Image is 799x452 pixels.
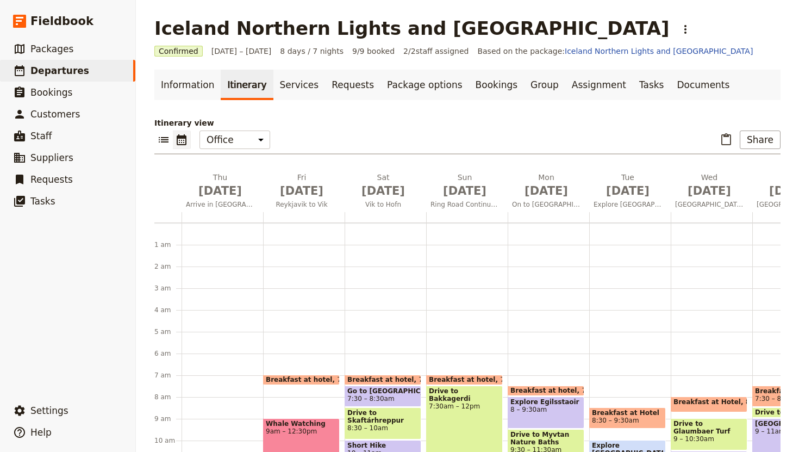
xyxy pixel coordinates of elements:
span: Based on the package: [477,46,753,57]
span: 9am – 12:30pm [266,428,337,435]
div: 5 am [154,327,182,336]
span: Departures [30,65,89,76]
a: Tasks [633,70,671,100]
div: Breakfast at hotel7:30 – 8am [508,386,584,396]
span: Explore [GEOGRAPHIC_DATA] [589,200,666,209]
a: Information [154,70,221,100]
h2: Sat [349,172,417,199]
span: Reykjavik to Vik [263,200,340,209]
div: Drive to Glaumbaer Turf houses9 – 10:30am [671,418,747,450]
h2: Tue [594,172,662,199]
span: Breakfast at Hotel [673,398,746,406]
span: [DATE] [186,183,254,199]
span: 7 – 7:30am [419,376,455,383]
span: 7:30 – 8:30am [347,395,395,403]
span: Drive to Skaftárhreppur [347,409,419,424]
span: 8:30 – 10am [347,424,419,432]
span: 8 days / 7 nights [280,46,344,57]
span: 7 – 7:30am [500,376,536,383]
div: Breakfast at Hotel8 – 8:45am [671,397,747,412]
span: Staff [30,131,52,141]
span: Help [30,427,52,438]
span: 7:30 – 8am [582,387,618,394]
h2: Wed [675,172,744,199]
button: Sat [DATE]Vik to Hofn [345,172,426,212]
span: Customers [30,109,80,120]
span: Whale Watching [266,420,337,428]
span: 8 – 8:45am [746,398,782,411]
span: Vik to Hofn [345,200,422,209]
div: 6 am [154,349,182,358]
span: Settings [30,405,68,416]
span: 9 – 10:30am [673,435,745,443]
div: Breakfast at hotel7 – 7:30am [426,375,503,385]
button: Fri [DATE]Reykjavik to Vik [263,172,345,212]
span: 7 – 7:30am [337,376,373,383]
span: Drive to Myvtan Nature Baths [510,431,582,446]
div: 9 am [154,414,182,423]
span: [DATE] – [DATE] [211,46,272,57]
span: Tasks [30,196,55,207]
span: Breakfast at hotel [510,387,582,394]
button: Thu [DATE]Arrive in [GEOGRAPHIC_DATA] [182,172,263,212]
a: Bookings [469,70,524,100]
span: [DATE] [349,183,417,199]
span: Go to [GEOGRAPHIC_DATA] [347,387,419,395]
button: Tue [DATE]Explore [GEOGRAPHIC_DATA] [589,172,671,212]
span: [DATE] [430,183,499,199]
span: Breakfast at hotel [429,376,500,383]
a: Services [273,70,326,100]
div: 7 am [154,371,182,380]
div: 1 am [154,240,182,249]
span: 8 – 9:30am [510,406,582,413]
a: Itinerary [221,70,273,100]
button: List view [154,131,173,149]
div: 10 am [154,436,182,445]
h2: Sun [430,172,499,199]
span: 2 / 2 staff assigned [403,46,469,57]
span: Breakfast at Hotel [592,409,663,417]
button: Sun [DATE]Ring Road Continued [426,172,508,212]
button: Wed [DATE][GEOGRAPHIC_DATA] [671,172,752,212]
span: Drive to Glaumbaer Turf houses [673,420,745,435]
a: Requests [325,70,380,100]
div: Drive to Skaftárhreppur8:30 – 10am [345,407,421,439]
span: [DATE] [267,183,336,199]
div: Go to [GEOGRAPHIC_DATA]7:30 – 8:30am [345,386,421,407]
div: Explore Egilsstaoir8 – 9:30am [508,397,584,429]
span: [DATE] [512,183,580,199]
h2: Mon [512,172,580,199]
button: Actions [676,20,695,39]
span: Drive to Bakkagerdi [429,387,500,403]
a: Group [524,70,565,100]
span: Breakfast at hotel [347,376,419,383]
div: 3 am [154,284,182,293]
button: Share [740,131,781,149]
p: Itinerary view [154,117,781,128]
span: Explore Egilsstaoir [510,398,582,406]
span: Confirmed [154,46,203,57]
button: Mon [DATE]On to [GEOGRAPHIC_DATA] [508,172,589,212]
span: Packages [30,44,73,54]
span: Fieldbook [30,13,93,29]
button: Calendar view [173,131,191,149]
div: 8 am [154,393,182,401]
span: On to [GEOGRAPHIC_DATA] [508,200,585,209]
div: Breakfast at hotel7 – 7:30am [345,375,421,385]
span: [DATE] [675,183,744,199]
span: 9/9 booked [352,46,395,57]
div: 4 am [154,306,182,314]
span: 7:30am – 12pm [429,403,500,410]
span: Breakfast at hotel [266,376,337,383]
span: Requests [30,174,73,185]
div: Breakfast at hotel7 – 7:30am [263,375,340,385]
button: Paste itinerary item [717,131,735,149]
h2: Thu [186,172,254,199]
h2: Fri [267,172,336,199]
a: Iceland Northern Lights and [GEOGRAPHIC_DATA] [565,47,753,55]
div: 2 am [154,262,182,271]
span: Ring Road Continued [426,200,503,209]
span: [GEOGRAPHIC_DATA] [671,200,748,209]
div: Breakfast at Hotel8:30 – 9:30am [589,407,666,429]
a: Documents [670,70,736,100]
